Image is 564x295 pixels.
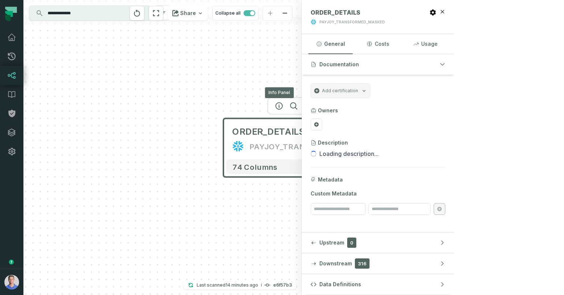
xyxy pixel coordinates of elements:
h3: Description [318,139,348,146]
button: Documentation [302,54,454,75]
button: Last scanned[DATE] 6:32:36 PMe6f57b3 [183,281,296,290]
span: Metadata [318,176,343,183]
button: Usage [403,34,448,54]
span: 0 [347,238,356,248]
span: Custom Metadata [311,190,445,197]
span: 316 [355,258,370,269]
button: Costs [356,34,400,54]
span: Add certification [322,88,358,94]
button: General [308,34,353,54]
span: 74 columns [232,163,278,171]
div: Info Panel [265,87,294,98]
button: Data Definitions [302,274,454,295]
div: PAYJOY_TRANSFORMED_MASKED [319,19,385,25]
span: Downstream [319,260,352,267]
button: Add certification [311,83,370,98]
div: Tooltip anchor [8,259,15,265]
button: Share [168,6,208,20]
button: Collapse all [212,6,259,20]
span: Upstream [319,239,344,246]
span: Documentation [319,61,359,68]
span: ORDER_DETAILS [232,126,305,138]
img: avatar of Barak Forgoun [4,275,19,290]
h3: Owners [318,107,338,114]
button: Upstream0 [302,232,454,253]
div: PAYJOY_TRANSFORMED_MASKED [250,141,355,152]
span: Loading description... [319,149,379,158]
span: Data Definitions [319,281,361,288]
span: ORDER_DETAILS [311,9,360,16]
button: Downstream316 [302,253,454,274]
h4: e6f57b3 [273,283,292,287]
p: Last scanned [197,281,258,289]
button: zoom out [278,6,292,20]
relative-time: Oct 9, 2025, 6:32 PM GMT+3 [226,282,258,288]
